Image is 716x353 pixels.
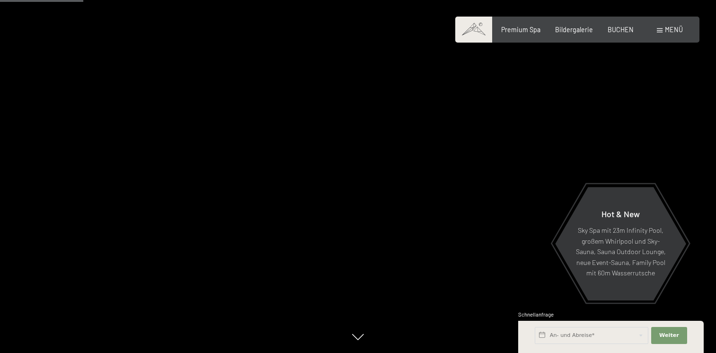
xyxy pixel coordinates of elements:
span: Menü [665,26,683,34]
a: Hot & New Sky Spa mit 23m Infinity Pool, großem Whirlpool und Sky-Sauna, Sauna Outdoor Lounge, ne... [555,186,687,301]
span: Weiter [659,332,679,339]
a: Bildergalerie [555,26,593,34]
p: Sky Spa mit 23m Infinity Pool, großem Whirlpool und Sky-Sauna, Sauna Outdoor Lounge, neue Event-S... [575,225,666,279]
span: Hot & New [601,209,640,219]
button: Weiter [651,327,687,344]
a: Premium Spa [501,26,540,34]
a: BUCHEN [608,26,634,34]
span: Schnellanfrage [518,311,554,318]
